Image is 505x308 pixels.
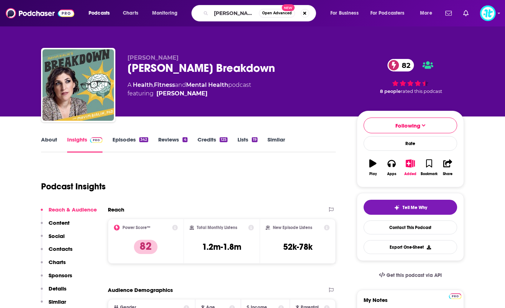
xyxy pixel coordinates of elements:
[197,136,227,153] a: Credits125
[156,89,207,98] a: Mayim Bialik
[364,136,457,151] div: Rate
[186,81,228,88] a: Mental Health
[175,81,186,88] span: and
[449,292,461,299] a: Pro website
[42,49,114,121] img: Mayim Bialik's Breakdown
[273,225,312,230] h2: New Episode Listens
[220,137,227,142] div: 125
[118,8,142,19] a: Charts
[182,137,187,142] div: 4
[480,5,496,21] button: Show profile menu
[259,9,295,18] button: Open AdvancedNew
[386,272,442,278] span: Get this podcast via API
[84,8,119,19] button: open menu
[401,89,442,94] span: rated this podcast
[147,8,187,19] button: open menu
[49,233,65,239] p: Social
[41,233,65,246] button: Social
[41,136,57,153] a: About
[366,8,415,19] button: open menu
[480,5,496,21] span: Logged in as ImpactTheory
[41,259,66,272] button: Charts
[154,81,175,88] a: Fitness
[49,298,66,305] p: Similar
[133,81,153,88] a: Health
[370,8,405,18] span: For Podcasters
[401,155,420,180] button: Added
[395,122,420,129] span: Following
[330,8,359,18] span: For Business
[127,89,251,98] span: featuring
[49,272,72,279] p: Sponsors
[364,240,457,254] button: Export One-Sheet
[41,272,72,285] button: Sponsors
[380,89,401,94] span: 8 people
[41,285,66,298] button: Details
[41,219,70,233] button: Content
[153,81,154,88] span: ,
[415,8,441,19] button: open menu
[89,8,110,18] span: Podcasts
[364,155,382,180] button: Play
[134,240,157,254] p: 82
[41,206,97,219] button: Reach & Audience
[49,219,70,226] p: Content
[197,225,237,230] h2: Total Monthly Listens
[325,8,367,19] button: open menu
[122,225,150,230] h2: Power Score™
[442,7,455,19] a: Show notifications dropdown
[387,59,414,71] a: 82
[152,8,177,18] span: Monitoring
[49,259,66,265] p: Charts
[421,172,437,176] div: Bookmark
[439,155,457,180] button: Share
[198,5,323,21] div: Search podcasts, credits, & more...
[364,200,457,215] button: tell me why sparkleTell Me Why
[90,137,102,143] img: Podchaser Pro
[41,181,106,192] h1: Podcast Insights
[41,245,72,259] button: Contacts
[395,59,414,71] span: 82
[282,4,295,11] span: New
[211,8,259,19] input: Search podcasts, credits, & more...
[404,172,416,176] div: Added
[6,6,74,20] img: Podchaser - Follow, Share and Rate Podcasts
[127,81,251,98] div: A podcast
[237,136,257,153] a: Lists19
[373,267,447,284] a: Get this podcast via API
[202,242,241,252] h3: 1.2m-1.8m
[49,285,66,292] p: Details
[443,172,452,176] div: Share
[262,11,292,15] span: Open Advanced
[123,8,138,18] span: Charts
[267,136,285,153] a: Similar
[369,172,377,176] div: Play
[112,136,148,153] a: Episodes342
[387,172,396,176] div: Apps
[283,242,312,252] h3: 52k-78k
[420,8,432,18] span: More
[357,54,464,99] div: 82 8 peoplerated this podcast
[49,206,97,213] p: Reach & Audience
[252,137,257,142] div: 19
[108,287,173,293] h2: Audience Demographics
[127,54,179,61] span: [PERSON_NAME]
[364,118,457,133] button: Following
[402,205,427,210] span: Tell Me Why
[480,5,496,21] img: User Profile
[449,293,461,299] img: Podchaser Pro
[49,245,72,252] p: Contacts
[420,155,438,180] button: Bookmark
[394,205,400,210] img: tell me why sparkle
[364,220,457,234] a: Contact This Podcast
[67,136,102,153] a: InsightsPodchaser Pro
[108,206,124,213] h2: Reach
[139,137,148,142] div: 342
[158,136,187,153] a: Reviews4
[460,7,471,19] a: Show notifications dropdown
[382,155,401,180] button: Apps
